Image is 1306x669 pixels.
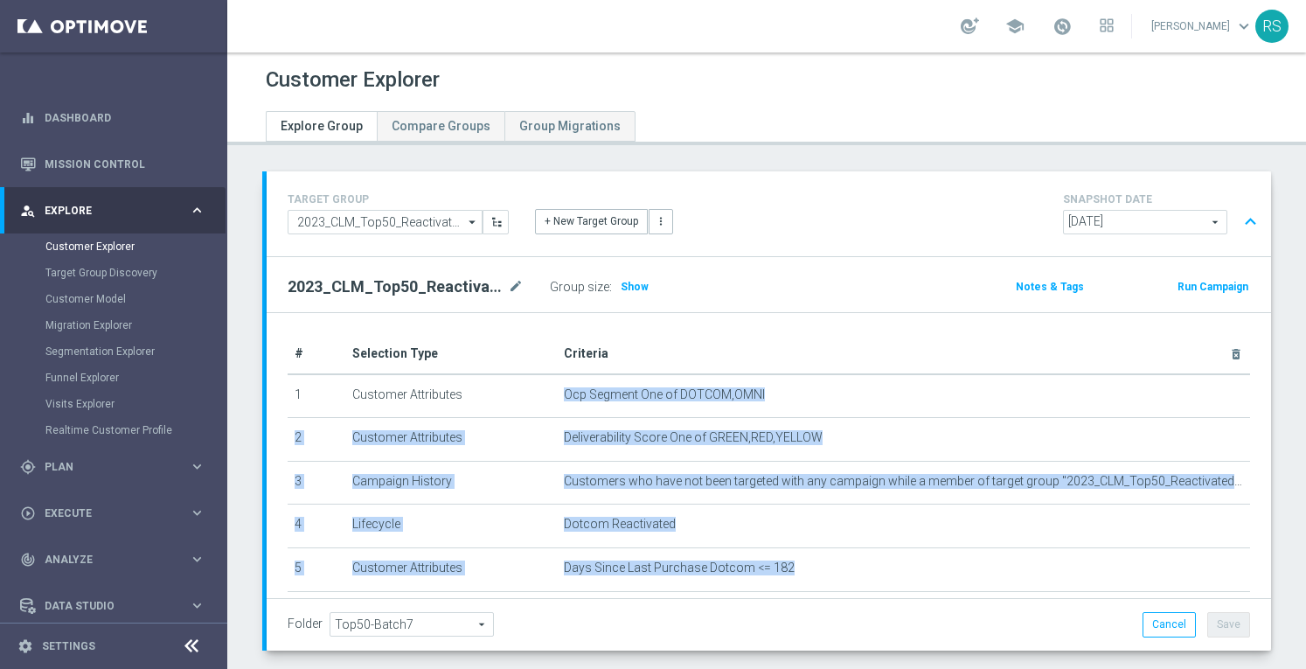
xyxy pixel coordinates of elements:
i: keyboard_arrow_right [189,202,205,219]
span: Ocp Segment One of DOTCOM,OMNI [564,387,765,402]
i: person_search [20,203,36,219]
div: Customer Explorer [45,233,226,260]
div: Plan [20,459,189,475]
h4: SNAPSHOT DATE [1063,193,1264,206]
td: 3 [288,461,345,505]
span: Criteria [564,346,608,360]
i: arrow_drop_down [464,211,482,233]
div: Dashboard [20,94,205,141]
a: Settings [42,641,95,652]
a: Funnel Explorer [45,371,182,385]
span: Analyze [45,554,189,565]
input: 2023_CLM_Top50_ReactivatedPurchasers [288,210,483,234]
ul: Tabs [266,111,636,142]
div: Analyze [20,552,189,568]
a: Target Group Discovery [45,266,182,280]
span: Group Migrations [519,119,621,133]
span: Show [621,281,649,293]
span: Compare Groups [392,119,490,133]
button: expand_less [1238,206,1263,239]
td: Lifecycle [345,505,557,548]
button: person_search Explore keyboard_arrow_right [19,204,206,218]
i: delete_forever [1229,347,1243,361]
i: more_vert [655,215,667,227]
i: track_changes [20,552,36,568]
a: [PERSON_NAME]keyboard_arrow_down [1150,13,1255,39]
div: TARGET GROUP arrow_drop_down + New Target Group more_vert SNAPSHOT DATE arrow_drop_down expand_less [288,189,1250,239]
span: Deliverability Score One of GREEN,RED,YELLOW [564,430,823,445]
i: equalizer [20,110,36,126]
td: 1 [288,374,345,418]
span: Explore Group [281,119,363,133]
a: Mission Control [45,141,205,187]
a: Visits Explorer [45,397,182,411]
button: gps_fixed Plan keyboard_arrow_right [19,460,206,474]
i: keyboard_arrow_right [189,597,205,614]
button: track_changes Analyze keyboard_arrow_right [19,553,206,567]
button: + New Target Group [535,209,648,233]
div: Execute [20,505,189,521]
div: Mission Control [20,141,205,187]
h4: TARGET GROUP [288,193,509,206]
div: Realtime Customer Profile [45,417,226,443]
a: Segmentation Explorer [45,345,182,359]
button: Mission Control [19,157,206,171]
span: school [1005,17,1025,36]
div: Target Group Discovery [45,260,226,286]
button: play_circle_outline Execute keyboard_arrow_right [19,506,206,520]
button: Data Studio keyboard_arrow_right [19,599,206,613]
td: Customer Attributes [345,374,557,418]
a: Dashboard [45,94,205,141]
a: Realtime Customer Profile [45,423,182,437]
button: Notes & Tags [1014,277,1086,296]
i: mode_edit [508,276,524,297]
td: Customer Attributes [345,418,557,462]
button: Run Campaign [1176,277,1250,296]
div: Segmentation Explorer [45,338,226,365]
td: 4 [288,505,345,548]
span: Data Studio [45,601,189,611]
span: Dotcom Reactivated [564,517,676,532]
a: Migration Explorer [45,318,182,332]
a: Customer Explorer [45,240,182,254]
td: Campaign History [345,461,557,505]
i: keyboard_arrow_right [189,505,205,521]
th: # [288,334,345,374]
span: Execute [45,508,189,519]
button: equalizer Dashboard [19,111,206,125]
h2: 2023_CLM_Top50_ReactivatedPurchasers [288,276,504,297]
span: keyboard_arrow_down [1234,17,1254,36]
td: Customer Attributes [345,547,557,591]
button: Save [1207,612,1250,637]
button: Cancel [1143,612,1196,637]
span: Explore [45,206,189,216]
i: settings [17,638,33,654]
div: RS [1255,10,1289,43]
button: more_vert [649,209,673,233]
div: Visits Explorer [45,391,226,417]
label: Group size [550,280,609,295]
td: 5 [288,547,345,591]
span: Plan [45,462,189,472]
div: Data Studio [20,598,189,614]
i: gps_fixed [20,459,36,475]
span: Days Since Last Purchase Dotcom <= 182 [564,561,795,575]
label: : [609,280,612,295]
div: Funnel Explorer [45,365,226,391]
div: Customer Model [45,286,226,312]
a: Customer Model [45,292,182,306]
td: 2 [288,418,345,462]
label: Folder [288,617,323,631]
div: Explore [20,203,189,219]
span: Customers who have not been targeted with any campaign while a member of target group "2023_CLM_T... [564,474,1243,489]
i: keyboard_arrow_right [189,551,205,568]
i: play_circle_outline [20,505,36,521]
h1: Customer Explorer [266,67,440,93]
